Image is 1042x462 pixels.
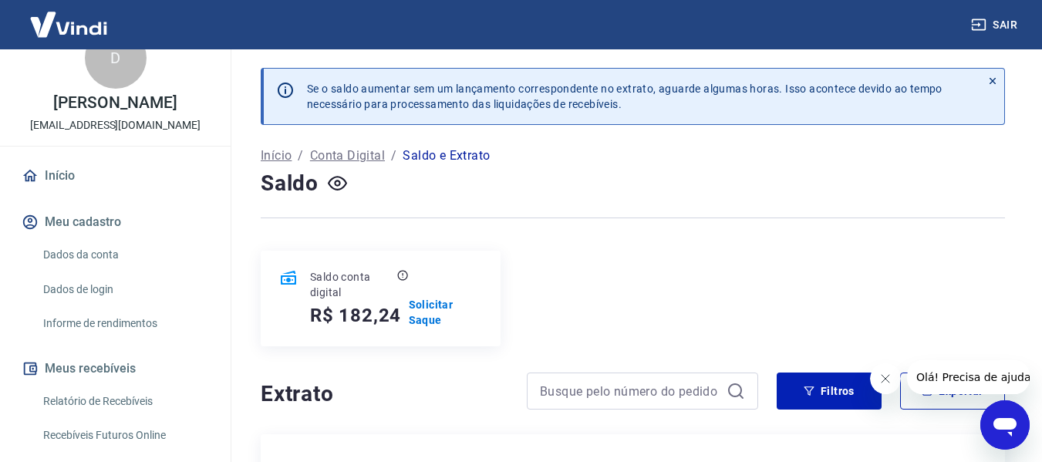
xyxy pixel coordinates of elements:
a: Dados da conta [37,239,212,271]
p: / [298,147,303,165]
a: Conta Digital [310,147,385,165]
iframe: Mensagem da empresa [907,360,1030,394]
p: Se o saldo aumentar sem um lançamento correspondente no extrato, aguarde algumas horas. Isso acon... [307,81,943,112]
a: Dados de login [37,274,212,305]
img: Vindi [19,1,119,48]
div: D [85,27,147,89]
p: [PERSON_NAME] [53,95,177,111]
button: Filtros [777,373,882,410]
h5: R$ 182,24 [310,303,401,328]
a: Recebíveis Futuros Online [37,420,212,451]
span: Olá! Precisa de ajuda? [9,11,130,23]
p: Saldo conta digital [310,269,394,300]
button: Meu cadastro [19,205,212,239]
h4: Saldo [261,168,319,199]
a: Início [19,159,212,193]
a: Solicitar Saque [409,297,482,328]
a: Informe de rendimentos [37,308,212,339]
button: Sair [968,11,1023,39]
input: Busque pelo número do pedido [540,379,720,403]
h4: Extrato [261,379,508,410]
p: / [391,147,396,165]
a: Relatório de Recebíveis [37,386,212,417]
a: Início [261,147,292,165]
iframe: Fechar mensagem [870,363,901,394]
button: Meus recebíveis [19,352,212,386]
p: Saldo e Extrato [403,147,490,165]
p: [EMAIL_ADDRESS][DOMAIN_NAME] [30,117,201,133]
iframe: Botão para abrir a janela de mensagens [980,400,1030,450]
